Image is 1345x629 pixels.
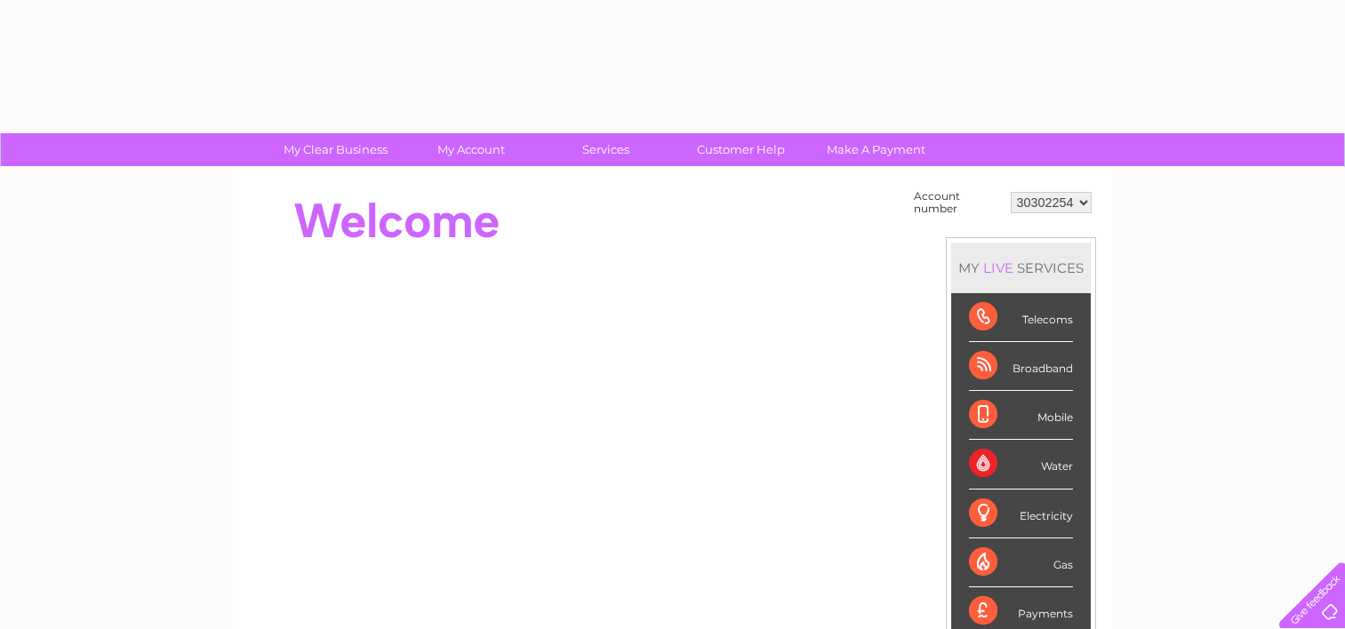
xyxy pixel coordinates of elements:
div: MY SERVICES [951,243,1091,293]
td: Account number [909,186,1006,219]
a: Services [532,133,679,166]
a: My Clear Business [262,133,409,166]
div: Water [969,440,1073,489]
div: Mobile [969,391,1073,440]
div: LIVE [980,259,1017,276]
div: Telecoms [969,293,1073,342]
a: My Account [397,133,544,166]
div: Gas [969,538,1073,587]
div: Broadband [969,342,1073,391]
div: Electricity [969,490,1073,538]
a: Make A Payment [803,133,949,166]
a: Customer Help [668,133,814,166]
